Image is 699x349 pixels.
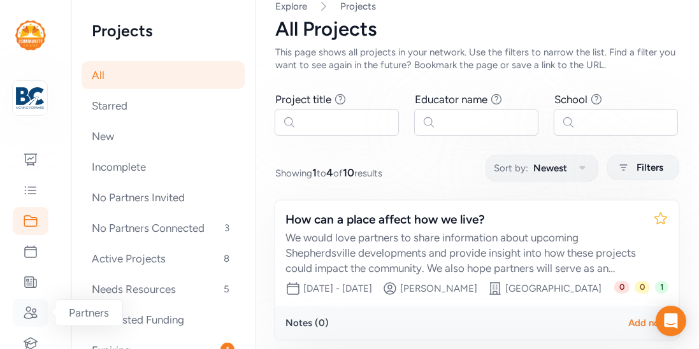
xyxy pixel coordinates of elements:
[285,317,329,329] div: Notes ( 0 )
[82,275,245,303] div: Needs Resources
[275,18,679,41] div: All Projects
[628,317,668,329] div: Add note
[285,211,643,229] div: How can a place affect how we live?
[554,92,587,107] div: School
[415,92,487,107] div: Educator name
[285,230,643,276] div: We would love partners to share information about upcoming Shepherdsville developments and provid...
[275,165,382,180] span: Showing to of results
[82,245,245,273] div: Active Projects
[326,166,333,179] span: 4
[219,220,234,236] span: 3
[486,155,598,182] button: Sort by:Newest
[275,92,331,107] div: Project title
[494,160,528,176] span: Sort by:
[505,282,602,295] div: [GEOGRAPHIC_DATA]
[82,183,245,211] div: No Partners Invited
[219,281,234,297] span: 5
[92,20,234,41] h2: Projects
[637,160,663,175] span: Filters
[400,282,477,295] div: [PERSON_NAME]
[655,281,668,294] span: 1
[303,282,372,295] div: [DATE] - [DATE]
[82,153,245,181] div: Incomplete
[219,251,234,266] span: 8
[15,20,46,50] img: logo
[635,281,650,294] span: 0
[614,281,630,294] span: 0
[275,1,307,12] a: Explore
[312,166,317,179] span: 1
[275,46,679,71] div: This page shows all projects in your network. Use the filters to narrow the list. Find a filter y...
[343,166,354,179] span: 10
[656,306,686,336] div: Open Intercom Messenger
[82,306,245,334] div: Requested Funding
[82,92,245,120] div: Starred
[82,61,245,89] div: All
[16,84,44,112] img: logo
[533,160,567,176] span: Newest
[82,122,245,150] div: New
[82,214,245,242] div: No Partners Connected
